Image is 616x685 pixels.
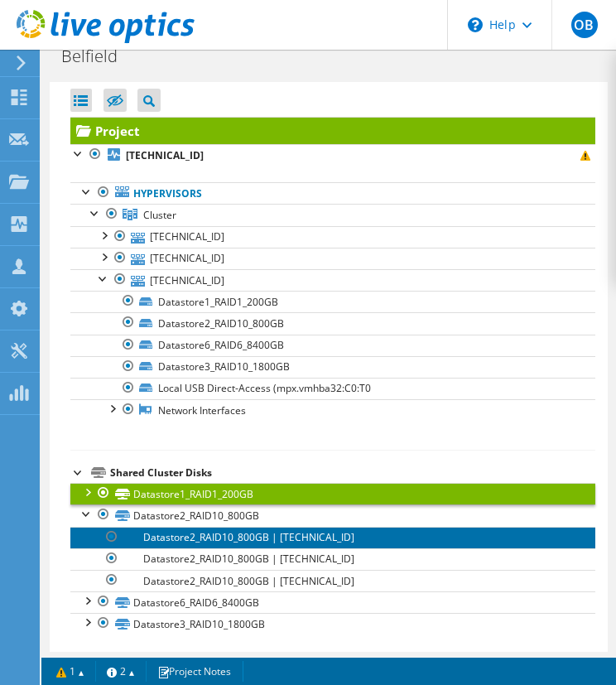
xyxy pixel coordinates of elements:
[146,661,243,682] a: Project Notes
[70,527,595,548] a: Datastore2_RAID10_800GB | [TECHNICAL_ID]
[70,312,595,334] a: Datastore2_RAID10_800GB
[70,226,595,248] a: [TECHNICAL_ID]
[70,548,595,570] a: Datastore2_RAID10_800GB | [TECHNICAL_ID]
[70,356,595,378] a: Datastore3_RAID10_1800GB
[45,661,96,682] a: 1
[70,378,595,399] a: Local USB Direct-Access (mpx.vmhba32:C0:T0
[70,399,595,421] a: Network Interfaces
[70,483,595,504] a: Datastore1_RAID1_200GB
[70,504,595,526] a: Datastore2_RAID10_800GB
[70,269,595,291] a: [TECHNICAL_ID]
[70,144,595,166] a: [TECHNICAL_ID]
[70,591,595,613] a: Datastore6_RAID6_8400GB
[110,463,595,483] div: Shared Cluster Disks
[143,208,176,222] span: Cluster
[126,148,204,162] b: [TECHNICAL_ID]
[70,204,595,225] a: Cluster
[70,182,595,204] a: Hypervisors
[70,335,595,356] a: Datastore6_RAID6_8400GB
[70,570,595,591] a: Datastore2_RAID10_800GB | [TECHNICAL_ID]
[468,17,483,32] svg: \n
[70,291,595,312] a: Datastore1_RAID1_200GB
[571,12,598,38] span: OB
[70,248,595,269] a: [TECHNICAL_ID]
[95,661,147,682] a: 2
[70,613,595,634] a: Datastore3_RAID10_1800GB
[54,47,143,65] h1: Belfield
[70,118,595,144] a: Project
